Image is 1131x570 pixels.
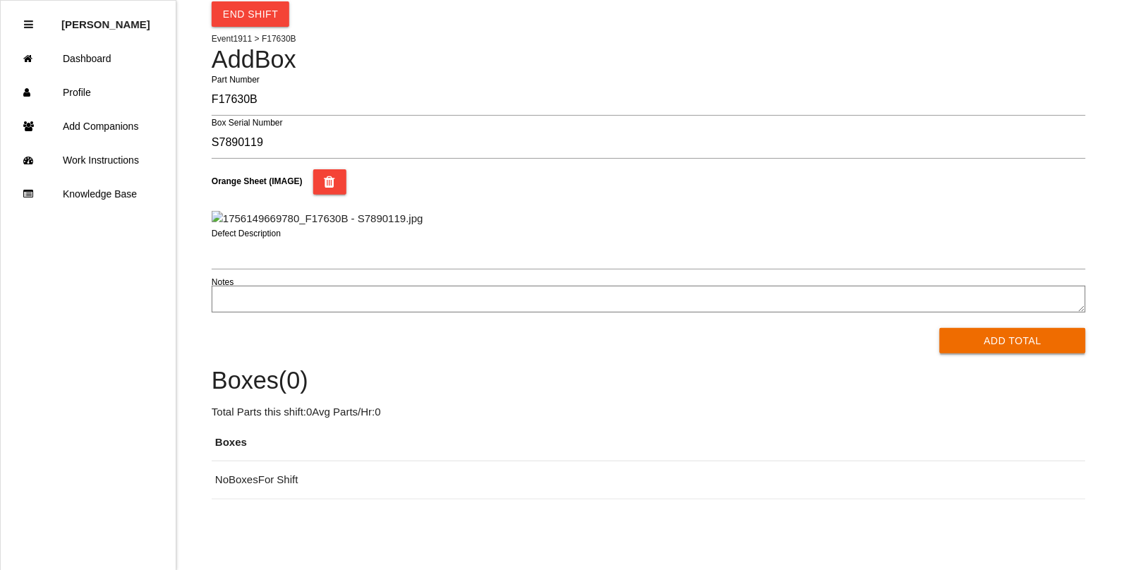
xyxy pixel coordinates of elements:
[313,169,347,195] button: Orange Sheet (IMAGE)
[212,368,1086,394] h4: Boxes ( 0 )
[212,211,423,227] img: 1756149669780_F17630B - S7890119.jpg
[212,404,1086,420] p: Total Parts this shift: 0 Avg Parts/Hr: 0
[212,34,296,44] span: Event 1911 > F17630B
[212,176,303,186] b: Orange Sheet (IMAGE)
[212,1,289,27] button: End Shift
[1,42,176,75] a: Dashboard
[940,328,1085,353] button: Add Total
[212,227,281,240] label: Defect Description
[1,177,176,211] a: Knowledge Base
[212,83,1086,116] input: Required
[212,47,1086,73] h4: Add Box
[212,424,1086,461] th: Boxes
[212,461,1086,499] td: No Boxes For Shift
[212,73,260,86] label: Part Number
[1,143,176,177] a: Work Instructions
[212,126,1086,159] input: Required
[212,276,234,289] label: Notes
[1,75,176,109] a: Profile
[1,109,176,143] a: Add Companions
[61,8,150,30] p: Rosanna Blandino
[212,116,283,129] label: Box Serial Number
[24,8,33,42] div: Close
